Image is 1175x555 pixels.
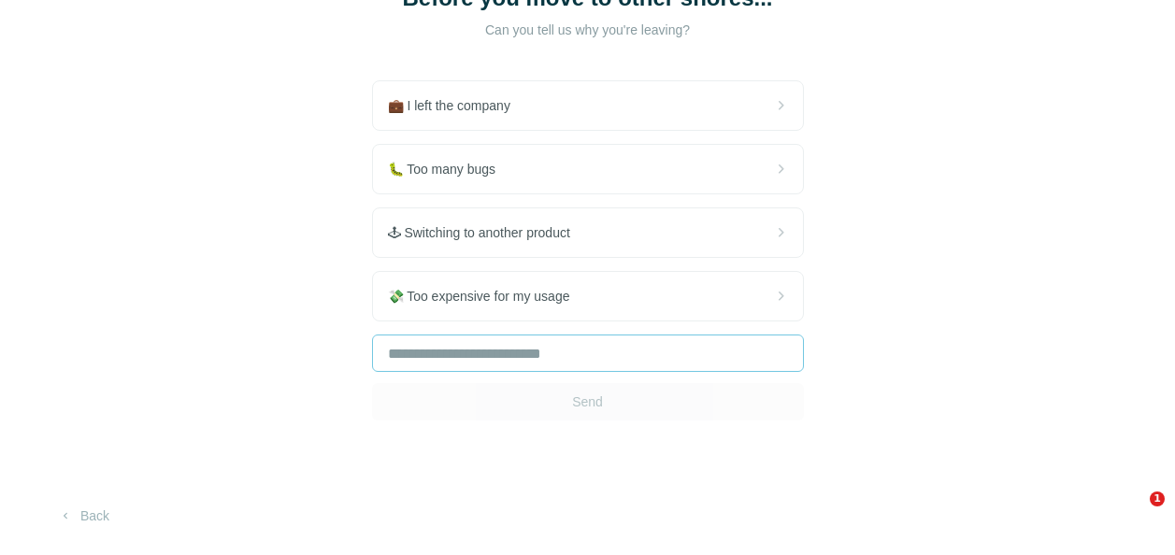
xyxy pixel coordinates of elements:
p: Can you tell us why you're leaving? [401,21,775,39]
span: 🐛 Too many bugs [388,160,511,178]
button: Back [45,499,122,533]
iframe: Intercom live chat [1111,491,1156,536]
span: 💸 Too expensive for my usage [388,287,585,306]
span: 🕹 Switching to another product [388,223,585,242]
span: 💼 I left the company [388,96,525,115]
span: 1 [1150,491,1165,506]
